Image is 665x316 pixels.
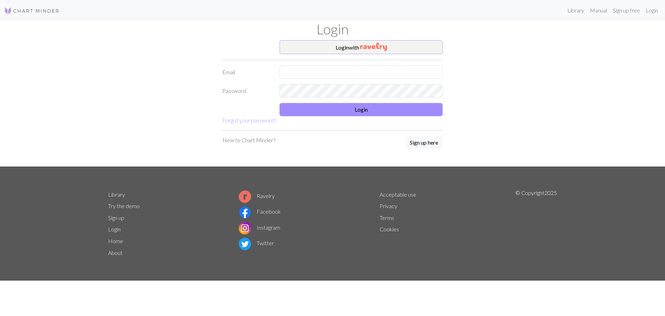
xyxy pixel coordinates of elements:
img: Twitter logo [239,238,251,250]
a: Library [565,3,587,17]
a: Sign up free [610,3,643,17]
img: Logo [4,7,60,15]
a: Sign up here [405,136,443,150]
a: Cookies [380,226,399,232]
a: Privacy [380,203,397,209]
label: Email [218,66,275,79]
a: Twitter [239,240,274,246]
a: Try the demo [108,203,140,209]
h1: Login [104,21,561,37]
a: Login [643,3,661,17]
p: © Copyright 2025 [515,189,557,259]
a: Terms [380,214,394,221]
a: Ravelry [239,193,275,199]
a: Acceptable use [380,191,416,198]
a: Facebook [239,208,281,215]
img: Ravelry logo [239,190,251,203]
img: Ravelry [360,43,387,51]
a: Instagram [239,224,280,231]
a: About [108,249,123,256]
a: Library [108,191,125,198]
button: Loginwith [280,40,443,54]
a: Home [108,238,123,244]
a: Sign up [108,214,124,221]
p: New to Chart Minder? [222,136,275,144]
img: Instagram logo [239,222,251,234]
img: Facebook logo [239,206,251,219]
button: Login [280,103,443,116]
a: Manual [587,3,610,17]
a: Login [108,226,121,232]
a: Forgot your password? [222,117,276,123]
label: Password [218,84,275,97]
button: Sign up here [405,136,443,149]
